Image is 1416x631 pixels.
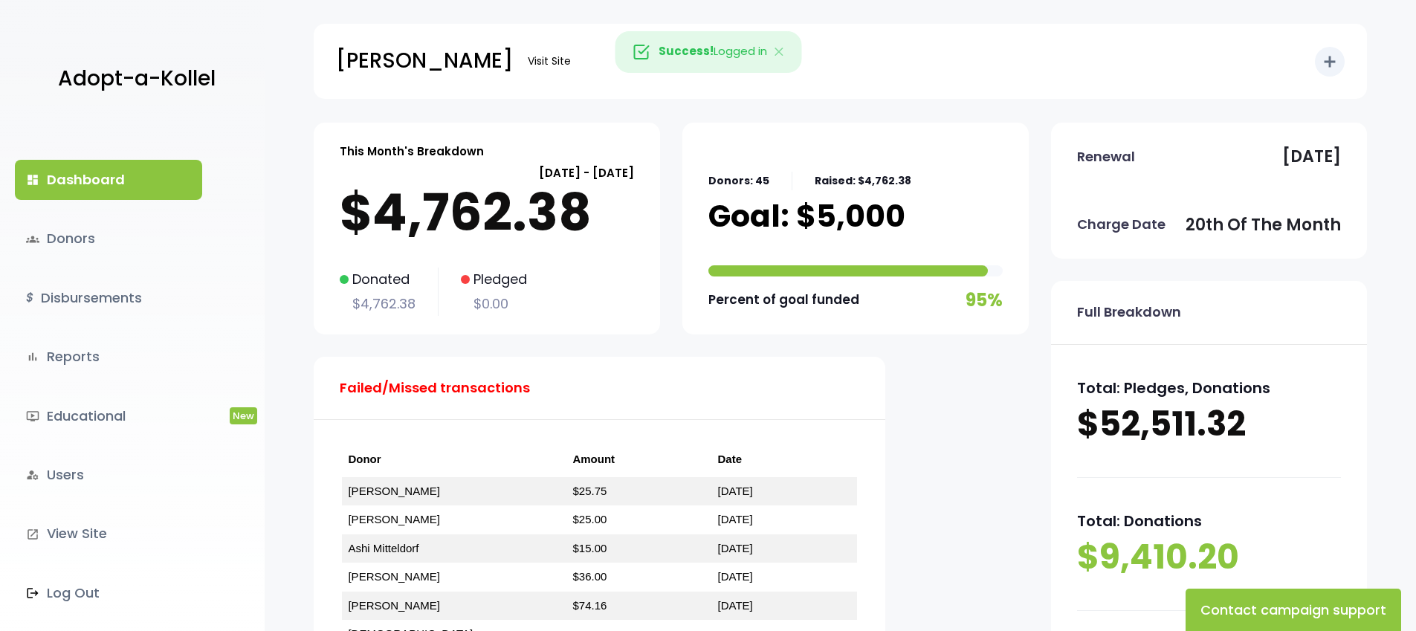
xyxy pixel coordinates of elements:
[348,599,439,612] a: [PERSON_NAME]
[26,233,39,246] span: groups
[26,410,39,423] i: ondemand_video
[348,513,439,525] a: [PERSON_NAME]
[15,455,202,495] a: manage_accountsUsers
[340,163,634,183] p: [DATE] - [DATE]
[615,31,801,73] div: Logged in
[461,268,527,291] p: Pledged
[718,542,753,554] a: [DATE]
[1077,300,1181,324] p: Full Breakdown
[26,528,39,541] i: launch
[26,288,33,309] i: $
[708,288,859,311] p: Percent of goal funded
[572,485,607,497] a: $25.75
[340,292,416,316] p: $4,762.38
[348,485,439,497] a: [PERSON_NAME]
[1077,534,1341,580] p: $9,410.20
[566,442,711,477] th: Amount
[342,442,566,477] th: Donor
[718,570,753,583] a: [DATE]
[15,396,202,436] a: ondemand_videoEducationalNew
[1077,213,1166,236] p: Charge Date
[1077,145,1135,169] p: Renewal
[572,542,607,554] a: $15.00
[758,32,801,72] button: Close
[815,172,911,190] p: Raised: $4,762.38
[15,514,202,554] a: launchView Site
[1077,375,1341,401] p: Total: Pledges, Donations
[336,42,513,80] p: [PERSON_NAME]
[1315,47,1345,77] button: add
[461,292,527,316] p: $0.00
[15,219,202,259] a: groupsDonors
[51,43,216,115] a: Adopt-a-Kollel
[572,599,607,612] a: $74.16
[572,513,607,525] a: $25.00
[712,442,857,477] th: Date
[15,573,202,613] a: Log Out
[340,141,484,161] p: This Month's Breakdown
[340,376,530,400] p: Failed/Missed transactions
[718,599,753,612] a: [DATE]
[340,183,634,242] p: $4,762.38
[1077,401,1341,447] p: $52,511.32
[659,44,714,59] strong: Success!
[340,268,416,291] p: Donated
[15,160,202,200] a: dashboardDashboard
[26,173,39,187] i: dashboard
[15,278,202,318] a: $Disbursements
[26,350,39,363] i: bar_chart
[718,485,753,497] a: [DATE]
[708,172,769,190] p: Donors: 45
[1186,589,1401,631] button: Contact campaign support
[1321,53,1339,71] i: add
[1077,508,1341,534] p: Total: Donations
[572,570,607,583] a: $36.00
[26,468,39,482] i: manage_accounts
[348,542,418,554] a: Ashi Mitteldorf
[348,570,439,583] a: [PERSON_NAME]
[1282,142,1341,172] p: [DATE]
[520,47,578,76] a: Visit Site
[15,337,202,377] a: bar_chartReports
[230,407,257,424] span: New
[58,60,216,97] p: Adopt-a-Kollel
[718,513,753,525] a: [DATE]
[966,284,1003,316] p: 95%
[1186,210,1341,240] p: 20th of the month
[708,198,905,235] p: Goal: $5,000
